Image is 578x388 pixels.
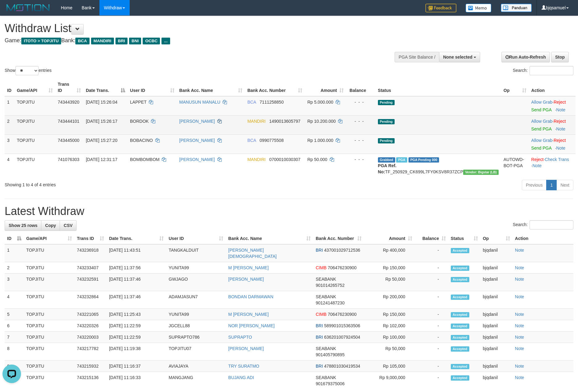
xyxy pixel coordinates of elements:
td: TOPJITU [24,244,74,262]
button: Open LiveChat chat widget [2,2,21,21]
td: [DATE] 11:25:43 [107,309,166,320]
td: [DATE] 11:22:59 [107,332,166,343]
td: 743220326 [74,320,107,332]
span: Copy 901405790895 to clipboard [316,352,344,357]
span: Show 25 rows [9,223,37,228]
input: Search: [530,220,573,229]
span: CIMB [316,312,326,317]
td: - [415,320,448,332]
div: - - - [349,156,373,163]
td: 9 [5,361,24,372]
a: Note [556,126,566,131]
td: bjqdanil [480,320,513,332]
span: BOBACINO [130,138,153,143]
span: BNI [129,38,141,44]
span: CIMB [316,265,326,270]
span: BCA [247,100,256,105]
span: Copy [45,223,56,228]
a: Reject [554,100,566,105]
input: Search: [530,66,573,75]
td: bjqdanil [480,291,513,309]
td: - [415,262,448,274]
span: BORDOK [130,119,149,124]
span: Copy 478801030419534 to clipboard [324,364,360,369]
td: bjqdanil [480,262,513,274]
td: 1 [5,96,14,116]
td: - [415,332,448,343]
td: ADAMJASUN7 [166,291,226,309]
td: [DATE] 11:37:56 [107,262,166,274]
span: Accepted [451,248,469,253]
td: · [529,115,576,134]
td: [DATE] 11:37:46 [107,291,166,309]
div: Showing 1 to 4 of 4 entries [5,179,236,188]
td: 743220003 [74,332,107,343]
span: Pending [378,100,395,105]
span: Copy 901014265752 to clipboard [316,283,344,288]
a: Note [515,294,524,299]
span: SEABANK [316,346,336,351]
a: 1 [546,180,557,190]
td: 743232591 [74,274,107,291]
img: panduan.png [501,4,532,12]
td: - [415,291,448,309]
a: Previous [522,180,547,190]
span: [DATE] 15:26:04 [86,100,117,105]
span: Accepted [451,266,469,271]
td: 743232864 [74,291,107,309]
td: SUPRAPTO786 [166,332,226,343]
span: BCA [75,38,89,44]
a: Note [515,312,524,317]
a: NOR [PERSON_NAME] [228,323,274,328]
td: 1 [5,244,24,262]
td: Rp 50,000 [364,274,415,291]
a: Send PGA [531,126,551,131]
a: M [PERSON_NAME] [228,312,269,317]
span: ITOTO > TOPJITU [21,38,61,44]
span: SEABANK [316,375,336,380]
td: TOPJITU [24,309,74,320]
th: Bank Acc. Number: activate to sort column ascending [313,233,364,244]
td: 4 [5,154,14,177]
td: TANGKALDUIT [166,244,226,262]
td: 8 [5,343,24,361]
th: Balance: activate to sort column ascending [415,233,448,244]
td: [DATE] 11:43:51 [107,244,166,262]
td: 743236918 [74,244,107,262]
th: Op: activate to sort column ascending [501,79,529,96]
th: Bank Acc. Number: activate to sort column ascending [245,79,305,96]
b: PGA Ref. No: [378,163,396,174]
td: TOPJITU [24,361,74,372]
span: [DATE] 15:27:20 [86,138,117,143]
span: MANDIRI [247,119,266,124]
td: AVIAJAYA [166,361,226,372]
img: Feedback.jpg [425,4,456,12]
td: 7 [5,332,24,343]
a: [PERSON_NAME] [228,277,264,282]
span: [DATE] 12:31:17 [86,157,117,162]
a: M [PERSON_NAME] [228,265,269,270]
a: Allow Grab [531,138,552,143]
span: Pending [378,119,395,124]
span: · [531,100,554,105]
td: Rp 400,000 [364,244,415,262]
h1: Latest Withdraw [5,205,573,217]
span: Accepted [451,312,469,317]
td: 5 [5,309,24,320]
h1: Withdraw List [5,22,379,35]
span: BRI [115,38,128,44]
span: BRI [316,335,323,340]
a: Note [515,364,524,369]
span: Copy 437001029712536 to clipboard [324,248,360,253]
a: TRY SURATMO [228,364,259,369]
td: TOPJITU [24,320,74,332]
span: OCBC [143,38,160,44]
a: [PERSON_NAME] [228,346,264,351]
span: ... [161,38,170,44]
span: Accepted [451,375,469,381]
h4: Game: Bank: [5,38,379,44]
td: - [415,309,448,320]
td: GWJAGO [166,274,226,291]
td: TF_250929_CK699L7FY0KSV8R37ZCP [375,154,501,177]
a: Allow Grab [531,119,552,124]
